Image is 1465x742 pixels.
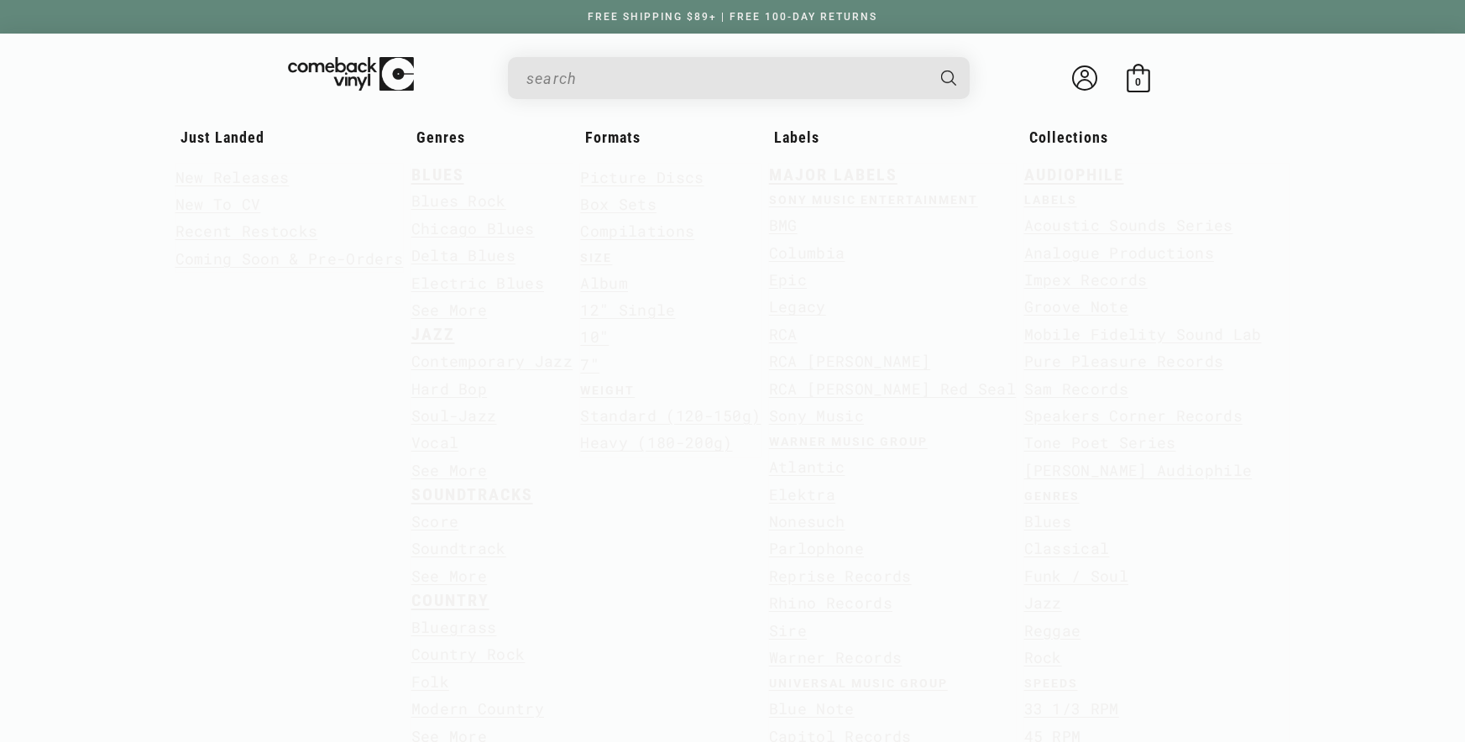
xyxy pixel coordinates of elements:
[774,128,819,146] span: Labels
[411,535,506,562] a: Soundtrack
[1024,644,1062,671] a: Rock
[769,508,845,535] a: Nonesuch
[769,562,912,589] a: Reprise Records
[769,535,864,562] a: Parlophone
[411,485,533,504] a: SOUNDTRACKS
[580,217,694,244] a: Compilations
[580,323,609,350] a: 10"
[580,402,761,429] a: Standard (120-150g)
[411,640,526,667] a: Country Rock
[1024,562,1129,589] a: Funk / Soul
[411,269,544,296] a: Electric Blues
[580,164,704,191] a: Picture Discs
[411,562,488,589] a: See More
[769,321,798,347] a: RCA
[769,347,930,374] a: RCA [PERSON_NAME]
[1024,347,1224,374] a: Pure Pleasure Records
[411,695,544,722] a: Modern Country
[411,668,449,695] a: Folk
[175,191,261,217] a: New To CV
[411,347,573,374] a: Contemporary Jazz
[769,375,1016,402] a: RCA [PERSON_NAME] Red Seal
[411,508,459,535] a: Score
[1135,76,1141,88] span: 0
[769,293,826,320] a: Legacy
[411,215,535,242] a: Chicago Blues
[411,375,488,402] a: Hard Bop
[411,402,497,429] a: Soul-Jazz
[769,239,845,266] a: Columbia
[1024,589,1062,616] a: Jazz
[769,695,855,722] a: Blue Note
[181,128,264,146] span: Just Landed
[411,325,455,344] a: JAZZ
[769,453,845,480] a: Atlantic
[175,164,290,191] a: New Releases
[769,212,798,238] a: BMG
[1024,293,1129,320] a: Groove Note
[411,457,488,483] a: See More
[769,402,864,429] a: Sony Music
[175,217,318,244] a: Recent Restocks
[1024,239,1214,266] a: Analogue Productions
[411,614,497,640] a: Bluegrass
[769,617,807,644] a: Sire
[1024,165,1124,185] a: AUDIOPHILE
[1024,508,1072,535] a: Blues
[769,644,902,671] a: Warner Records
[508,57,970,99] div: Search
[1024,457,1253,483] a: [PERSON_NAME] Audiophile
[1024,212,1233,238] a: Acoustic Sounds Series
[585,128,641,146] span: Formats
[1024,375,1129,402] a: Sam Records
[1024,321,1262,347] a: Mobile Fidelity Sound Lab
[571,11,894,23] a: FREE SHIPPING $89+ | FREE 100-DAY RETURNS
[580,351,599,378] a: 7"
[411,296,488,323] a: See More
[175,245,404,272] a: Coming Soon & Pre-Orders
[1024,402,1243,429] a: Speakers Corner Records
[411,242,516,269] a: Delta Blues
[1024,695,1119,722] a: 33 1/3 RPM
[416,128,465,146] span: Genres
[1024,535,1110,562] a: Classical
[926,57,971,99] button: Search
[1029,128,1108,146] span: Collections
[769,266,807,293] a: Epic
[1024,617,1081,644] a: Reggae
[411,187,506,214] a: Blues Rock
[411,165,464,185] a: BLUES
[411,429,459,456] a: Vocal
[769,481,835,508] a: Elektra
[769,589,892,616] a: Rhino Records
[580,269,628,296] a: Album
[1024,429,1176,456] a: Tone Poet Series
[1024,266,1148,293] a: Impex Records
[411,591,489,610] a: COUNTRY
[580,296,675,323] a: 12" Single
[526,61,924,96] input: search
[580,191,657,217] a: Box Sets
[580,429,732,456] a: Heavy (180-200g)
